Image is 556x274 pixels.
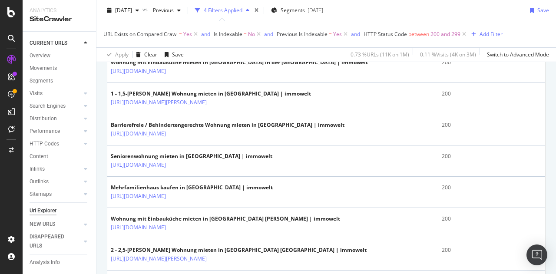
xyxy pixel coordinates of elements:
a: Outlinks [30,177,81,186]
div: Save [172,51,184,58]
a: DISAPPEARED URLS [30,232,81,251]
div: Sitemaps [30,190,52,199]
button: Switch to Advanced Mode [483,48,549,62]
div: 200 [442,215,542,223]
div: Segments [30,76,53,86]
a: Analysis Info [30,258,90,267]
button: and [264,30,273,38]
div: DISAPPEARED URLS [30,232,73,251]
a: Inlinks [30,165,81,174]
div: 0.73 % URLs ( 11K on 1M ) [351,51,409,58]
div: [DATE] [308,7,323,14]
span: Previous Is Indexable [277,30,328,38]
div: Save [537,7,549,14]
div: 0.11 % Visits ( 4K on 3M ) [420,51,476,58]
span: = [329,30,332,38]
a: [URL][DOMAIN_NAME][PERSON_NAME] [111,254,207,263]
a: Performance [30,127,81,136]
div: Add Filter [480,30,503,38]
div: times [253,6,260,15]
a: [URL][DOMAIN_NAME] [111,192,166,201]
span: HTTP Status Code [364,30,407,38]
div: NEW URLS [30,220,55,229]
div: Outlinks [30,177,49,186]
div: Overview [30,51,50,60]
button: Apply [103,48,129,62]
div: Visits [30,89,43,98]
a: Content [30,152,90,161]
button: and [201,30,210,38]
div: 200 [442,152,542,160]
div: 2 - 2,5-[PERSON_NAME] Wohnung mieten in [GEOGRAPHIC_DATA] [GEOGRAPHIC_DATA] | immowelt [111,246,367,254]
span: vs [142,6,149,13]
a: HTTP Codes [30,139,81,149]
div: 4 Filters Applied [204,7,242,14]
button: Clear [132,48,157,62]
div: Barrierefreie / Behindertengerechte Wohnung mieten in [GEOGRAPHIC_DATA] | immowelt [111,121,344,129]
a: Visits [30,89,81,98]
span: between [408,30,429,38]
span: URL Exists on Compared Crawl [103,30,178,38]
span: Segments [281,7,305,14]
span: = [179,30,182,38]
div: Performance [30,127,60,136]
div: Movements [30,64,57,73]
a: [URL][DOMAIN_NAME][PERSON_NAME] [111,98,207,107]
a: Overview [30,51,90,60]
div: CURRENT URLS [30,39,67,48]
div: Content [30,152,48,161]
div: 200 [442,59,542,66]
div: Switch to Advanced Mode [487,51,549,58]
div: Clear [144,51,157,58]
span: = [244,30,247,38]
a: [URL][DOMAIN_NAME] [111,161,166,169]
div: Mehrfamilienhaus kaufen in [GEOGRAPHIC_DATA] | immowelt [111,184,273,191]
div: Wohnung mit Einbauküche mieten in [GEOGRAPHIC_DATA] [PERSON_NAME] | immowelt [111,215,340,223]
div: Search Engines [30,102,66,111]
button: [DATE] [103,3,142,17]
div: Seniorenwohnung mieten in [GEOGRAPHIC_DATA] | immowelt [111,152,272,160]
a: Sitemaps [30,190,81,199]
div: Inlinks [30,165,45,174]
a: Segments [30,76,90,86]
button: 4 Filters Applied [192,3,253,17]
div: 200 [442,184,542,191]
button: Add Filter [468,29,503,40]
div: 200 [442,121,542,129]
a: Url Explorer [30,206,90,215]
div: Distribution [30,114,57,123]
div: Wohnung mit Einbauküche mieten in [GEOGRAPHIC_DATA] in der [GEOGRAPHIC_DATA] | immowelt [111,59,368,66]
span: 200 and 299 [430,28,460,40]
div: 1 - 1,5-[PERSON_NAME] Wohnung mieten in [GEOGRAPHIC_DATA] | immowelt [111,90,311,98]
a: Movements [30,64,90,73]
a: [URL][DOMAIN_NAME] [111,129,166,138]
div: SiteCrawler [30,14,89,24]
button: and [351,30,360,38]
span: 2025 Oct. 3rd [115,7,132,14]
button: Save [161,48,184,62]
span: Yes [183,28,192,40]
a: CURRENT URLS [30,39,81,48]
div: Analytics [30,7,89,14]
a: [URL][DOMAIN_NAME] [111,223,166,232]
div: HTTP Codes [30,139,59,149]
div: Open Intercom Messenger [526,244,547,265]
div: Apply [115,51,129,58]
button: Segments[DATE] [268,3,327,17]
div: Analysis Info [30,258,60,267]
a: NEW URLS [30,220,81,229]
button: Save [526,3,549,17]
div: 200 [442,246,542,254]
div: Url Explorer [30,206,56,215]
div: 200 [442,90,542,98]
span: Yes [333,28,342,40]
span: No [248,28,255,40]
span: Is Indexable [214,30,242,38]
button: Previous [149,3,184,17]
a: Search Engines [30,102,81,111]
a: [URL][DOMAIN_NAME] [111,67,166,76]
span: Previous [149,7,174,14]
